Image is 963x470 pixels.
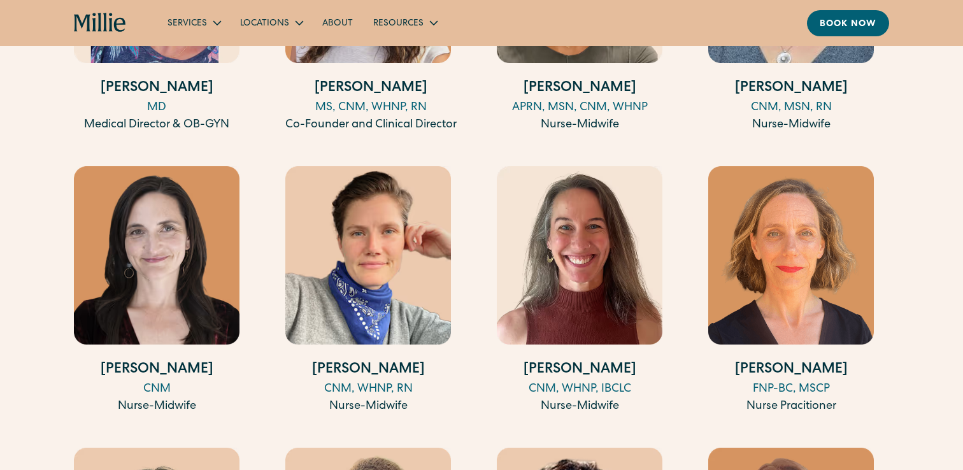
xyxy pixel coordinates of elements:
div: Nurse-Midwife [285,398,451,415]
div: APRN, MSN, CNM, WHNP [497,99,662,117]
a: [PERSON_NAME]FNP-BC, MSCPNurse Pracitioner [708,166,874,415]
div: CNM, MSN, RN [708,99,874,117]
div: Locations [240,17,289,31]
h4: [PERSON_NAME] [285,78,457,99]
div: MD [74,99,239,117]
div: Services [157,12,230,33]
div: Book now [820,18,876,31]
div: CNM [74,381,239,398]
div: CNM, WHNP, RN [285,381,451,398]
div: Medical Director & OB-GYN [74,117,239,134]
div: Nurse-Midwife [708,117,874,134]
div: Nurse-Midwife [74,398,239,415]
div: Co-Founder and Clinical Director [285,117,457,134]
div: Resources [373,17,424,31]
div: Locations [230,12,312,33]
div: CNM, WHNP, IBCLC [497,381,662,398]
div: Nurse-Midwife [497,398,662,415]
a: About [312,12,363,33]
div: FNP-BC, MSCP [708,381,874,398]
div: Nurse-Midwife [497,117,662,134]
div: Services [168,17,207,31]
h4: [PERSON_NAME] [285,360,451,381]
div: Nurse Pracitioner [708,398,874,415]
h4: [PERSON_NAME] [708,360,874,381]
a: [PERSON_NAME]CNM, WHNP, RNNurse-Midwife [285,166,451,415]
a: home [74,13,127,33]
a: [PERSON_NAME]CNMNurse-Midwife [74,166,239,415]
a: [PERSON_NAME]CNM, WHNP, IBCLCNurse-Midwife [497,166,662,415]
h4: [PERSON_NAME] [497,360,662,381]
h4: [PERSON_NAME] [497,78,662,99]
h4: [PERSON_NAME] [708,78,874,99]
a: Book now [807,10,889,36]
h4: [PERSON_NAME] [74,360,239,381]
div: Resources [363,12,446,33]
div: MS, CNM, WHNP, RN [285,99,457,117]
h4: [PERSON_NAME] [74,78,239,99]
